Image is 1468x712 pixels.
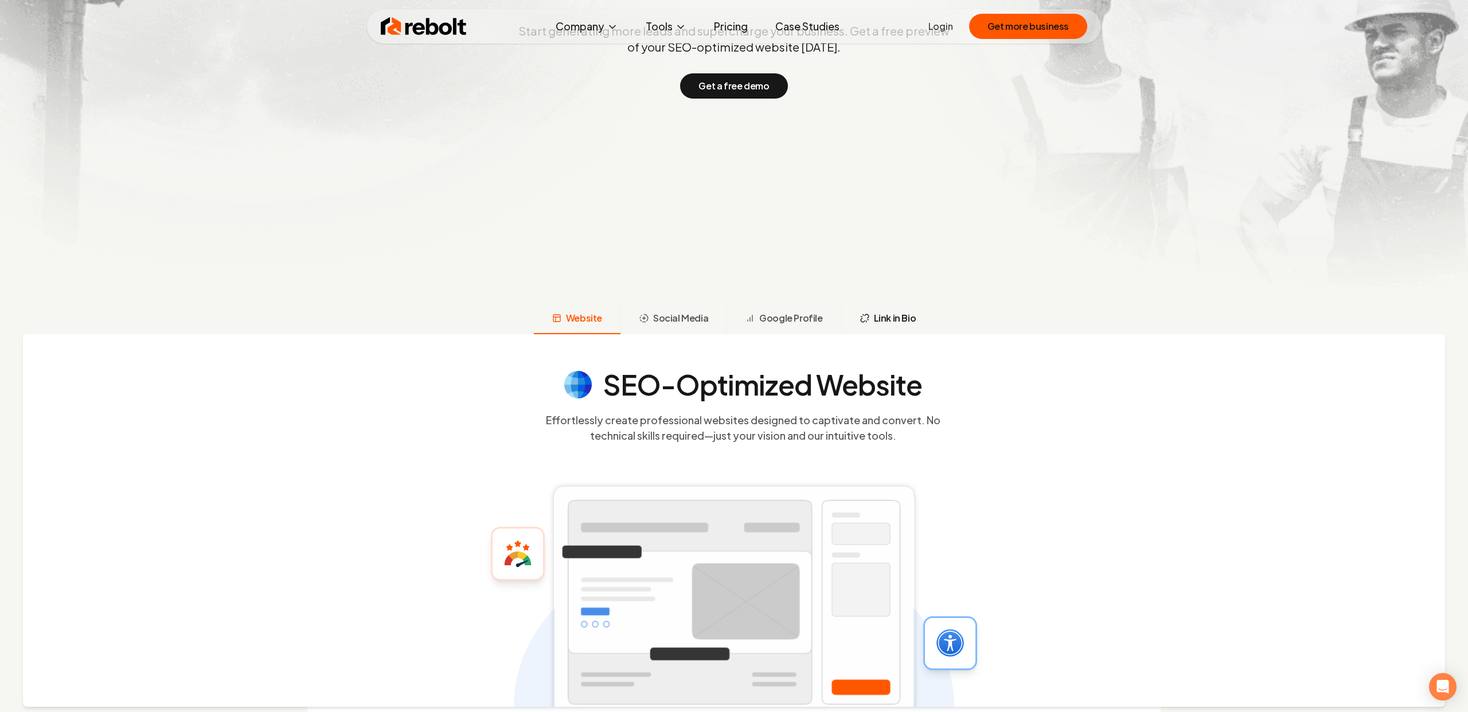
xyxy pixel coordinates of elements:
[759,311,822,325] span: Google Profile
[1429,673,1457,701] div: Open Intercom Messenger
[705,15,757,38] a: Pricing
[653,311,708,325] span: Social Media
[381,15,467,38] img: Rebolt Logo
[603,371,922,398] h4: SEO-Optimized Website
[969,14,1087,39] button: Get more business
[534,304,620,334] button: Website
[566,311,602,325] span: Website
[680,73,787,99] button: Get a free demo
[766,15,849,38] a: Case Studies
[546,15,627,38] button: Company
[620,304,727,334] button: Social Media
[874,311,916,325] span: Link in Bio
[637,15,696,38] button: Tools
[727,304,841,334] button: Google Profile
[841,304,935,334] button: Link in Bio
[928,19,953,33] a: Login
